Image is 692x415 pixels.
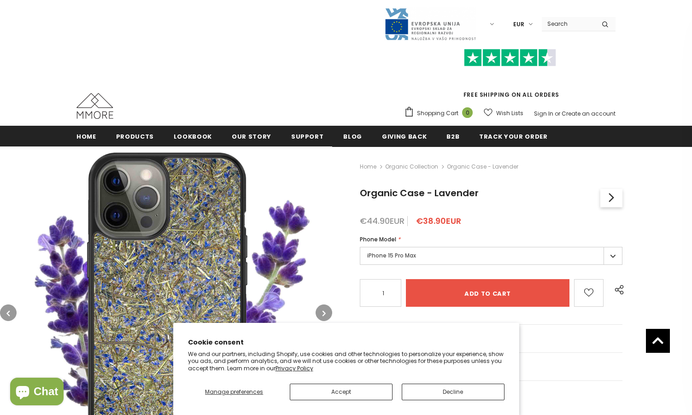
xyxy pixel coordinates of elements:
input: Add to cart [406,279,569,307]
span: Shopping Cart [417,109,458,118]
a: Blog [343,126,362,146]
img: Trust Pilot Stars [464,49,556,67]
span: or [555,110,560,117]
a: support [291,126,324,146]
h2: Cookie consent [188,338,504,347]
span: EUR [513,20,524,29]
a: Privacy Policy [276,364,313,372]
span: FREE SHIPPING ON ALL ORDERS [404,53,616,99]
img: MMORE Cases [76,93,113,119]
span: Products [116,132,154,141]
a: Wish Lists [484,105,523,121]
img: Javni Razpis [384,7,476,41]
a: Lookbook [174,126,212,146]
span: Lookbook [174,132,212,141]
p: We and our partners, including Shopify, use cookies and other technologies to personalize your ex... [188,351,504,372]
span: Home [76,132,96,141]
span: Manage preferences [205,388,263,396]
a: Create an account [562,110,616,117]
a: Track your order [479,126,547,146]
label: iPhone 15 Pro Max [360,247,622,265]
span: B2B [446,132,459,141]
a: B2B [446,126,459,146]
a: Our Story [232,126,271,146]
span: Giving back [382,132,427,141]
a: Javni Razpis [384,20,476,28]
span: Organic Case - Lavender [447,161,518,172]
button: Manage preferences [188,384,281,400]
a: Products [116,126,154,146]
span: Our Story [232,132,271,141]
a: Sign In [534,110,553,117]
iframe: Customer reviews powered by Trustpilot [404,66,616,90]
inbox-online-store-chat: Shopify online store chat [7,378,66,408]
span: Wish Lists [496,109,523,118]
span: Blog [343,132,362,141]
span: Organic Case - Lavender [360,187,479,199]
a: Home [76,126,96,146]
span: €44.90EUR [360,215,405,227]
span: 0 [462,107,473,118]
span: support [291,132,324,141]
input: Search Site [542,17,595,30]
a: Home [360,161,376,172]
span: €38.90EUR [416,215,461,227]
button: Accept [290,384,393,400]
a: Shopping Cart 0 [404,106,477,120]
span: Track your order [479,132,547,141]
a: Giving back [382,126,427,146]
a: Organic Collection [385,163,438,170]
span: Phone Model [360,235,396,243]
button: Decline [402,384,504,400]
